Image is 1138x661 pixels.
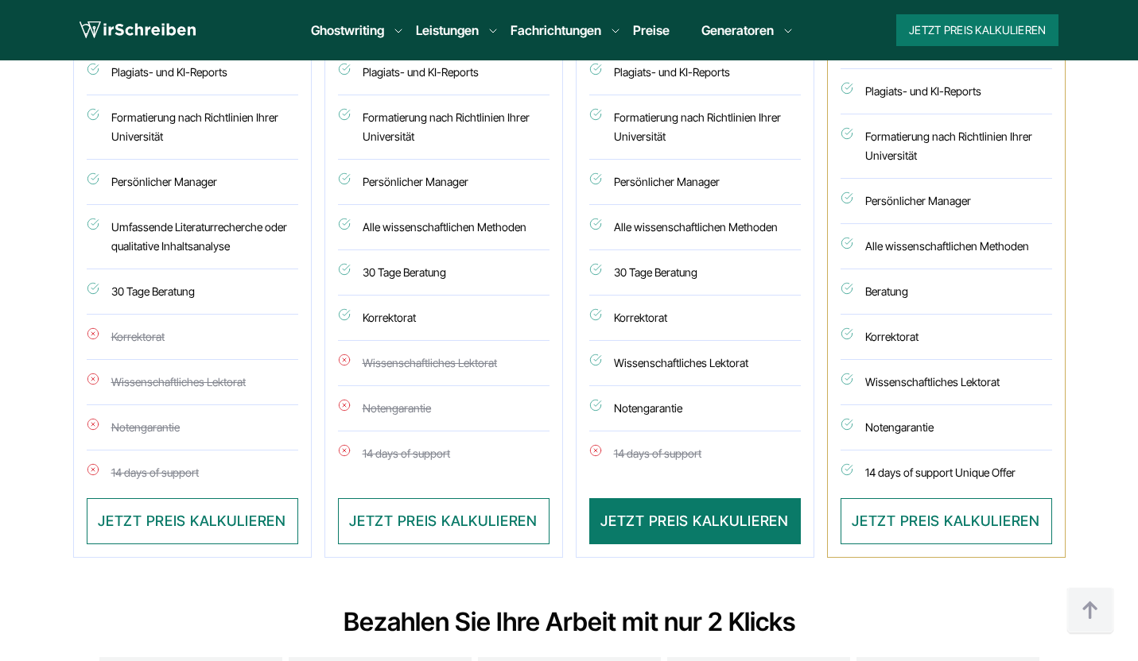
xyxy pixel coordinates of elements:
li: 30 Tage Beratung [87,269,298,315]
li: Plagiats- und KI-Reports [87,50,298,95]
li: Alle wissenschaftlichen Methoden [338,205,550,250]
li: Korrektorat [841,315,1052,360]
a: Fachrichtungen [511,21,601,40]
li: Plagiats- und KI-Reports [589,50,801,95]
li: Umfassende Literaturrecherche oder qualitative Inhaltsanalyse [87,205,298,269]
div: Bezahlen Sie Ihre Arbeit mit nur 2 Klicks [73,606,1066,638]
button: Jetzt Preis kalkulieren [896,14,1058,46]
a: Preise [633,22,670,38]
li: Plagiats- und KI-Reports [841,69,1052,114]
li: Formatierung nach Richtlinien Ihrer Universität [338,95,550,160]
li: Persönlicher Manager [841,179,1052,224]
li: Wissenschaftliches Lektorat [589,341,801,386]
a: Leistungen [416,21,479,40]
li: Korrektorat [589,296,801,341]
button: JETZT PREIS KALKULIEREN [589,498,801,544]
li: 14 days of support [338,431,550,479]
button: JETZT PREIS KALKULIEREN [87,498,298,544]
a: Ghostwriting [311,21,384,40]
li: 30 Tage Beratung [338,250,550,296]
li: 14 days of support Unique Offer [841,450,1052,498]
li: 14 days of support [87,450,298,498]
li: Notengarantie [87,405,298,450]
li: Notengarantie [841,405,1052,450]
li: Persönlicher Manager [338,160,550,205]
li: Notengarantie [589,386,801,431]
li: Wissenschaftliches Lektorat [338,341,550,386]
li: Alle wissenschaftlichen Methoden [589,205,801,250]
li: Wissenschaftliches Lektorat [87,360,298,405]
a: Generatoren [701,21,774,40]
li: Korrektorat [87,315,298,360]
button: JETZT PREIS KALKULIEREN [338,498,550,544]
li: Persönlicher Manager [87,160,298,205]
li: Formatierung nach Richtlinien Ihrer Universität [589,95,801,160]
li: Persönlicher Manager [589,160,801,205]
li: 14 days of support [589,431,801,479]
li: Formatierung nach Richtlinien Ihrer Universität [841,114,1052,179]
li: Beratung [841,269,1052,315]
li: Korrektorat [338,296,550,341]
li: Alle wissenschaftlichen Methoden [841,224,1052,269]
li: Plagiats- und KI-Reports [338,50,550,95]
li: Formatierung nach Richtlinien Ihrer Universität [87,95,298,160]
img: logo wirschreiben [80,18,196,42]
li: Notengarantie [338,386,550,431]
li: Wissenschaftliches Lektorat [841,360,1052,405]
li: 30 Tage Beratung [589,250,801,296]
button: JETZT PREIS KALKULIEREN [841,498,1052,544]
img: button top [1066,587,1114,635]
